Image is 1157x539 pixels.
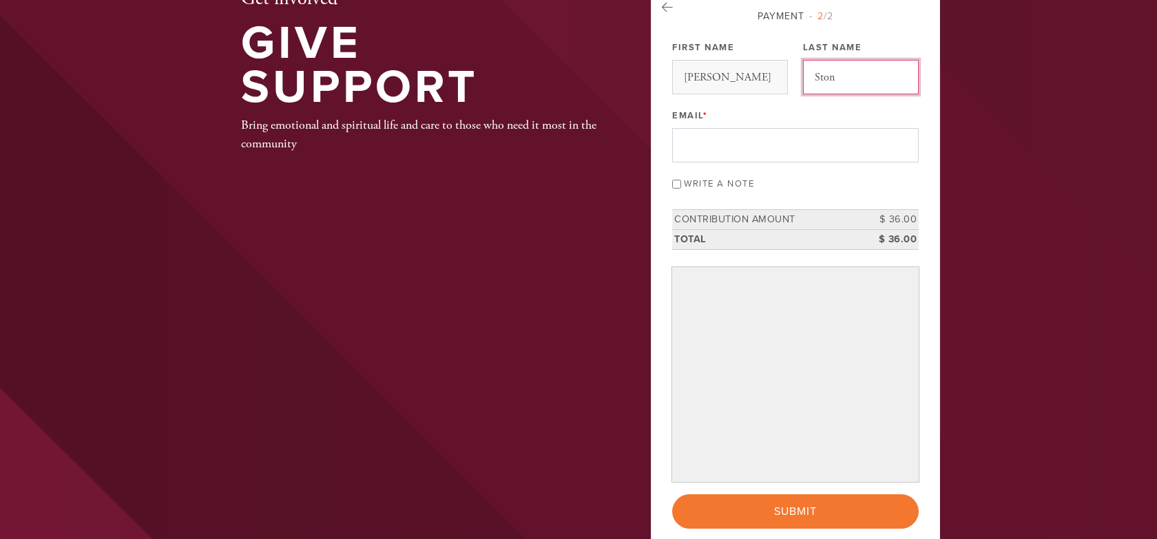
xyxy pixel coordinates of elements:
span: /2 [809,10,833,22]
td: Total [672,229,857,249]
input: Submit [672,494,919,529]
label: First Name [672,41,734,54]
span: 2 [817,10,824,22]
iframe: Secure payment input frame [675,270,916,479]
td: Contribution Amount [672,210,857,230]
label: Email [672,109,707,122]
label: Last Name [803,41,862,54]
td: $ 36.00 [857,229,919,249]
span: This field is required. [703,110,708,121]
div: Bring emotional and spiritual life and care to those who need it most in the community [241,116,606,153]
h1: Give Support [241,21,606,110]
label: Write a note [684,178,754,189]
div: Payment [672,9,919,23]
td: $ 36.00 [857,210,919,230]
